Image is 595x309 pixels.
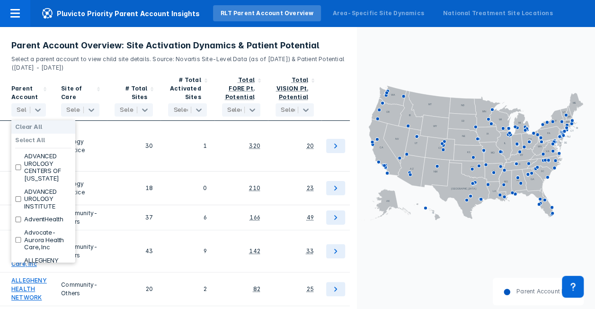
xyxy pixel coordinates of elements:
[24,229,71,251] label: Advocate-Aurora Health Care, Inc
[61,276,99,302] div: Community-Others
[115,234,153,268] div: 43
[61,175,99,201] div: Urology Practice
[168,234,206,268] div: 9
[53,72,107,121] div: Sort
[160,72,214,121] div: Sort
[268,72,321,121] div: Sort
[562,276,584,298] div: Contact Support
[24,257,71,279] label: ALLEGHENY HEALTH NETWORK
[249,213,260,222] div: 166
[115,84,147,101] div: # Total Sites
[168,76,201,101] div: # Total Activated Sites
[168,125,206,167] div: 1
[24,188,71,210] label: ADVANCED UROLOGY INSTITUTE
[249,184,260,192] div: 210
[443,9,553,18] div: National Treatment Site Locations
[225,76,255,100] div: Total FORE Pt. Potential
[61,234,99,268] div: Community-Others
[15,136,45,144] label: Select All
[30,8,211,19] span: Pluvicto Priority Parent Account Insights
[325,5,431,21] a: Area-Specific Site Dynamics
[332,9,424,18] div: Area-Specific Site Dynamics
[61,84,94,101] div: Site of Care
[115,276,153,302] div: 20
[307,142,314,150] div: 20
[306,247,314,255] div: 33
[115,209,153,226] div: 37
[221,9,313,18] div: RLT Parent Account Overview
[214,72,268,121] div: Sort
[115,125,153,167] div: 30
[24,216,63,223] label: AdventHealth
[249,247,260,255] div: 142
[249,142,260,150] div: 320
[435,5,560,21] a: National Treatment Site Locations
[107,72,160,121] div: Sort
[11,40,346,51] h3: Parent Account Overview: Site Activation Dynamics & Patient Potential
[253,285,260,293] div: 82
[15,123,42,131] label: Clear All
[61,125,99,167] div: Urology Practice
[115,175,153,201] div: 18
[61,209,99,226] div: Community-Others
[213,5,321,21] a: RLT Parent Account Overview
[276,76,308,100] div: Total VISION Pt. Potential
[307,213,314,222] div: 49
[24,153,71,182] label: ADVANCED UROLOGY CENTERS OF [US_STATE]
[511,287,570,296] dd: Parent Account HQ
[11,84,40,101] div: Parent Account
[307,285,314,293] div: 25
[11,276,47,302] a: ALLEGHENY HEALTH NETWORK
[307,184,314,192] div: 23
[168,175,206,201] div: 0
[168,209,206,226] div: 6
[11,51,346,72] p: Select a parent account to view child site details. Source: Novartis Site-Level Data (as of [DATE...
[168,276,206,302] div: 2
